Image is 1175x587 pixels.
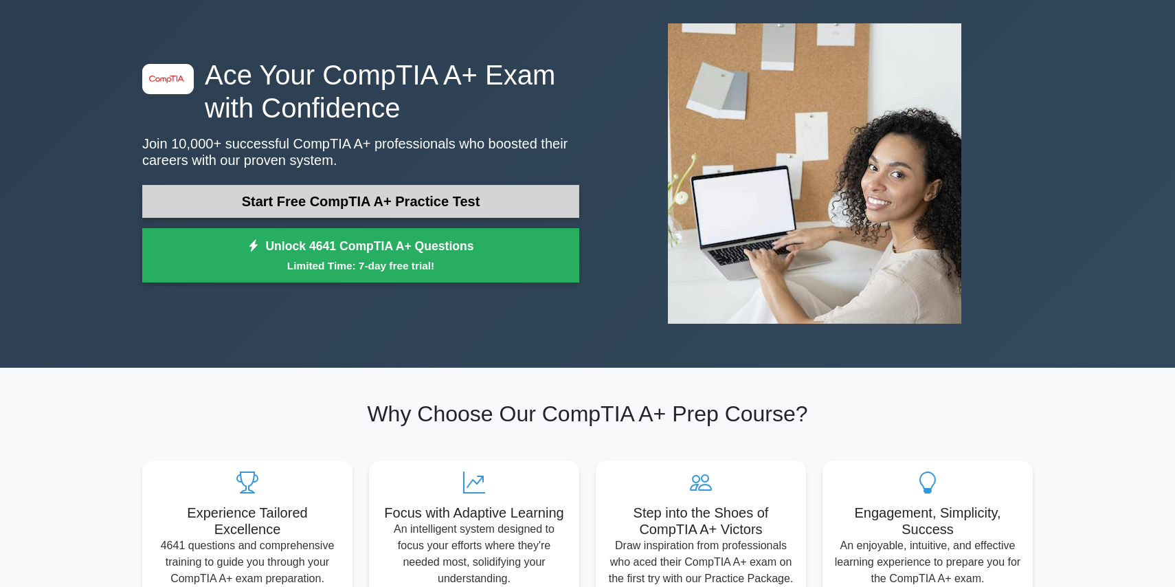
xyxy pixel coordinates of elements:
p: Join 10,000+ successful CompTIA A+ professionals who boosted their careers with our proven system. [142,135,579,168]
p: 4641 questions and comprehensive training to guide you through your CompTIA A+ exam preparation. [153,538,342,587]
h5: Step into the Shoes of CompTIA A+ Victors [607,505,795,538]
h5: Engagement, Simplicity, Success [833,505,1022,538]
h2: Why Choose Our CompTIA A+ Prep Course? [142,401,1033,427]
h1: Ace Your CompTIA A+ Exam with Confidence [142,58,579,124]
h5: Experience Tailored Excellence [153,505,342,538]
p: An enjoyable, intuitive, and effective learning experience to prepare you for the CompTIA A+ exam. [833,538,1022,587]
a: Start Free CompTIA A+ Practice Test [142,185,579,218]
a: Unlock 4641 CompTIA A+ QuestionsLimited Time: 7-day free trial! [142,228,579,283]
h5: Focus with Adaptive Learning [380,505,568,521]
small: Limited Time: 7-day free trial! [159,258,562,274]
p: An intelligent system designed to focus your efforts where they're needed most, solidifying your ... [380,521,568,587]
p: Draw inspiration from professionals who aced their CompTIA A+ exam on the first try with our Prac... [607,538,795,587]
